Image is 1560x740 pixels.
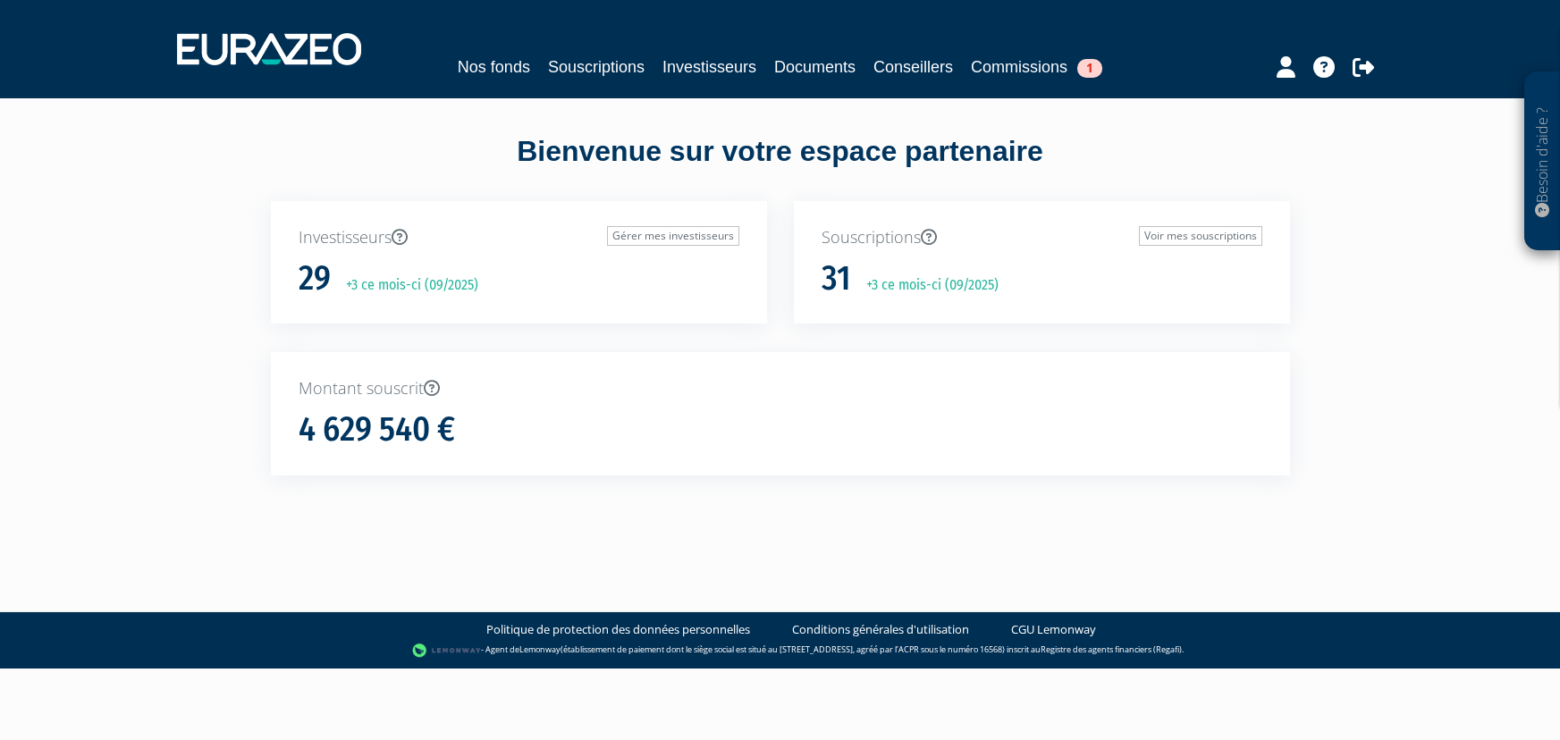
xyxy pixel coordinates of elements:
p: Souscriptions [822,226,1262,249]
a: Conseillers [873,55,953,80]
h1: 31 [822,260,851,298]
div: Bienvenue sur votre espace partenaire [257,131,1303,201]
p: +3 ce mois-ci (09/2025) [854,275,999,296]
a: Conditions générales d'utilisation [792,621,969,638]
p: +3 ce mois-ci (09/2025) [333,275,478,296]
a: Politique de protection des données personnelles [486,621,750,638]
h1: 4 629 540 € [299,411,455,449]
a: Nos fonds [458,55,530,80]
a: Gérer mes investisseurs [607,226,739,246]
p: Besoin d'aide ? [1532,81,1553,242]
a: Registre des agents financiers (Regafi) [1041,643,1182,655]
a: Commissions1 [971,55,1102,80]
span: 1 [1077,59,1102,78]
a: Documents [774,55,856,80]
h1: 29 [299,260,331,298]
img: logo-lemonway.png [412,642,481,660]
p: Investisseurs [299,226,739,249]
div: - Agent de (établissement de paiement dont le siège social est situé au [STREET_ADDRESS], agréé p... [18,642,1542,660]
a: Souscriptions [548,55,645,80]
img: 1732889491-logotype_eurazeo_blanc_rvb.png [177,33,361,65]
a: Voir mes souscriptions [1139,226,1262,246]
a: CGU Lemonway [1011,621,1096,638]
a: Investisseurs [662,55,756,80]
a: Lemonway [519,643,561,655]
p: Montant souscrit [299,377,1262,400]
